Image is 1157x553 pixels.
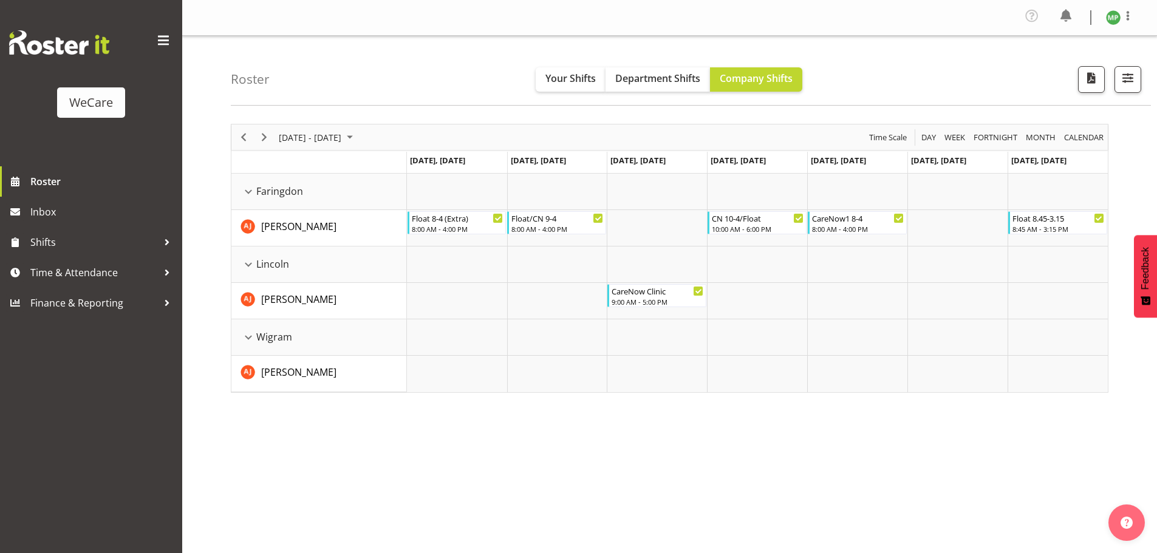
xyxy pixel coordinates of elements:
button: Timeline Week [943,130,968,145]
a: [PERSON_NAME] [261,219,336,234]
span: Finance & Reporting [30,294,158,312]
div: Next [254,124,275,150]
div: 8:00 AM - 4:00 PM [812,224,904,234]
button: Your Shifts [536,67,606,92]
span: Day [920,130,937,145]
table: Timeline Week of September 29, 2025 [407,174,1108,392]
td: Faringdon resource [231,174,407,210]
a: [PERSON_NAME] [261,292,336,307]
span: Department Shifts [615,72,700,85]
span: Time Scale [868,130,908,145]
span: [DATE], [DATE] [511,155,566,166]
span: Inbox [30,203,176,221]
span: Time & Attendance [30,263,158,282]
button: Department Shifts [606,67,710,92]
span: Your Shifts [545,72,596,85]
button: Next [256,130,273,145]
div: CareNow1 8-4 [812,212,904,224]
div: Amy Johannsen"s event - Float/CN 9-4 Begin From Tuesday, September 30, 2025 at 8:00:00 AM GMT+13:... [507,211,606,234]
div: Float/CN 9-4 [511,212,603,224]
span: Week [943,130,966,145]
td: Amy Johannsen resource [231,283,407,319]
div: 10:00 AM - 6:00 PM [712,224,804,234]
span: [DATE], [DATE] [911,155,966,166]
span: [PERSON_NAME] [261,220,336,233]
span: Roster [30,172,176,191]
div: 8:00 AM - 4:00 PM [412,224,503,234]
button: Previous [236,130,252,145]
div: Timeline Week of September 29, 2025 [231,124,1108,393]
div: Float 8-4 (Extra) [412,212,503,224]
button: Feedback - Show survey [1134,235,1157,317]
img: millie-pumphrey11278.jpg [1106,10,1121,25]
span: [DATE], [DATE] [410,155,465,166]
span: Company Shifts [720,72,793,85]
div: 9:00 AM - 5:00 PM [612,297,703,307]
div: Previous [233,124,254,150]
span: Faringdon [256,184,303,198]
a: [PERSON_NAME] [261,365,336,379]
img: help-xxl-2.png [1121,517,1133,529]
span: Feedback [1140,247,1151,290]
span: [PERSON_NAME] [261,293,336,306]
span: Shifts [30,233,158,251]
span: [DATE], [DATE] [811,155,866,166]
div: WeCare [69,93,113,112]
button: Timeline Day [920,130,938,145]
button: Time Scale [867,130,909,145]
button: Company Shifts [710,67,802,92]
span: [DATE] - [DATE] [278,130,343,145]
span: Lincoln [256,257,289,271]
span: Wigram [256,330,292,344]
button: Filter Shifts [1114,66,1141,93]
h4: Roster [231,72,270,86]
div: 8:00 AM - 4:00 PM [511,224,603,234]
span: [DATE], [DATE] [610,155,666,166]
img: Rosterit website logo [9,30,109,55]
div: Amy Johannsen"s event - CareNow1 8-4 Begin From Friday, October 3, 2025 at 8:00:00 AM GMT+13:00 E... [808,211,907,234]
td: Wigram resource [231,319,407,356]
div: Amy Johannsen"s event - CN 10-4/Float Begin From Thursday, October 2, 2025 at 10:00:00 AM GMT+13:... [708,211,807,234]
button: Sep 29 - Oct 05, 2025 [277,130,358,145]
div: Amy Johannsen"s event - Float 8-4 (Extra) Begin From Monday, September 29, 2025 at 8:00:00 AM GMT... [408,211,507,234]
div: Amy Johannsen"s event - CareNow Clinic Begin From Wednesday, October 1, 2025 at 9:00:00 AM GMT+13... [607,284,706,307]
span: [PERSON_NAME] [261,365,336,379]
div: CareNow Clinic [612,285,703,297]
button: Download a PDF of the roster according to the set date range. [1078,66,1105,93]
td: Lincoln resource [231,246,407,283]
div: CN 10-4/Float [712,212,804,224]
td: Amy Johannsen resource [231,356,407,392]
td: Amy Johannsen resource [231,210,407,246]
span: [DATE], [DATE] [711,155,766,166]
